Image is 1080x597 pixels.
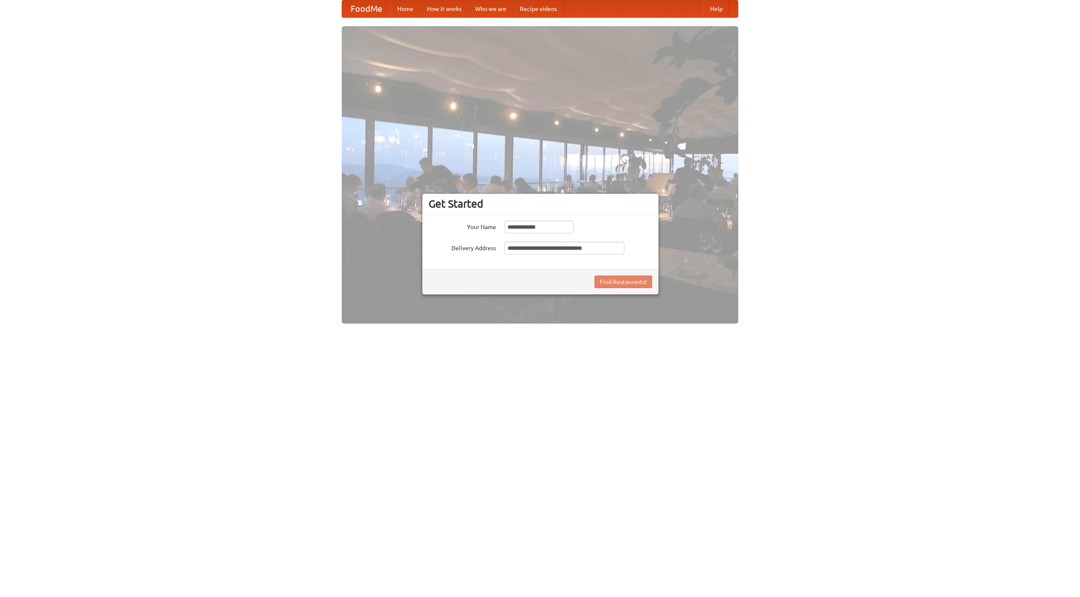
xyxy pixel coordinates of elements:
a: How it works [420,0,468,17]
label: Your Name [429,221,496,231]
a: Home [391,0,420,17]
button: Find Restaurants! [594,276,652,288]
a: FoodMe [342,0,391,17]
a: Help [703,0,729,17]
a: Recipe videos [513,0,564,17]
h3: Get Started [429,197,652,210]
label: Delivery Address [429,242,496,252]
a: Who we are [468,0,513,17]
